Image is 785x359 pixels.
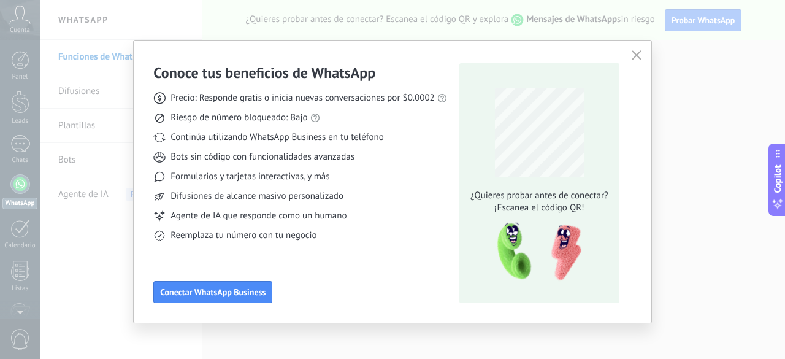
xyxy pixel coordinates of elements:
span: Difusiones de alcance masivo personalizado [170,190,343,203]
span: ¡Escanea el código QR! [467,202,611,214]
span: Reemplaza tu número con tu negocio [170,230,316,242]
span: Agente de IA que responde como un humano [170,210,347,222]
span: Copilot [772,164,784,193]
span: Precio: Responde gratis o inicia nuevas conversaciones por $0.0002 [170,92,435,104]
span: Bots sin código con funcionalidades avanzadas [170,151,354,163]
span: Formularios y tarjetas interactivas, y más [170,171,329,183]
span: ¿Quieres probar antes de conectar? [467,190,611,202]
span: Continúa utilizando WhatsApp Business en tu teléfono [170,131,383,144]
span: Conectar WhatsApp Business [160,288,266,296]
h3: Conoce tus beneficios de WhatsApp [153,63,375,82]
img: qr-pic-1x.png [487,219,584,285]
span: Riesgo de número bloqueado: Bajo [170,112,307,124]
button: Conectar WhatsApp Business [153,281,272,303]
